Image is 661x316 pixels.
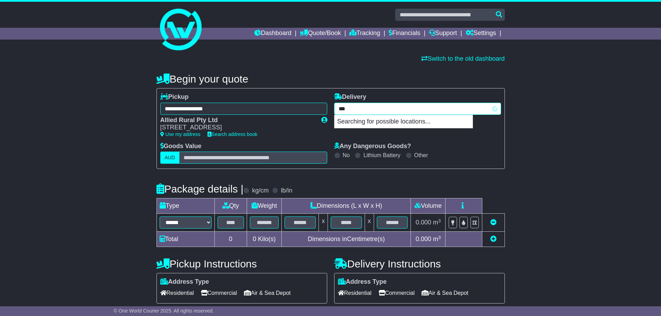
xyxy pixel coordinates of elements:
[207,131,257,137] a: Search address book
[349,28,380,40] a: Tracking
[416,219,431,226] span: 0.000
[319,214,328,232] td: x
[300,28,341,40] a: Quote/Book
[156,232,214,247] td: Total
[214,232,247,247] td: 0
[247,232,282,247] td: Kilo(s)
[389,28,420,40] a: Financials
[466,28,496,40] a: Settings
[334,103,501,115] typeahead: Please provide city
[160,124,314,131] div: [STREET_ADDRESS]
[252,187,269,195] label: kg/cm
[282,198,411,214] td: Dimensions (L x W x H)
[282,232,411,247] td: Dimensions in Centimetre(s)
[414,152,428,159] label: Other
[156,258,327,270] h4: Pickup Instructions
[421,55,505,62] a: Switch to the old dashboard
[254,28,291,40] a: Dashboard
[338,278,387,286] label: Address Type
[253,236,256,242] span: 0
[281,187,292,195] label: lb/in
[490,219,497,226] a: Remove this item
[433,236,441,242] span: m
[334,143,411,150] label: Any Dangerous Goods?
[338,288,372,298] span: Residential
[334,258,505,270] h4: Delivery Instructions
[160,117,314,124] div: Allied Rural Pty Ltd
[160,288,194,298] span: Residential
[438,235,441,240] sup: 3
[160,143,202,150] label: Goods Value
[343,152,350,159] label: No
[160,278,209,286] label: Address Type
[160,131,201,137] a: Use my address
[156,198,214,214] td: Type
[156,73,505,85] h4: Begin your quote
[365,214,374,232] td: x
[411,198,446,214] td: Volume
[433,219,441,226] span: m
[379,288,415,298] span: Commercial
[334,115,473,128] p: Searching for possible locations...
[490,236,497,242] a: Add new item
[334,93,366,101] label: Delivery
[214,198,247,214] td: Qty
[160,152,180,164] label: AUD
[429,28,457,40] a: Support
[247,198,282,214] td: Weight
[156,183,244,195] h4: Package details |
[422,288,468,298] span: Air & Sea Depot
[438,218,441,223] sup: 3
[114,308,214,314] span: © One World Courier 2025. All rights reserved.
[363,152,400,159] label: Lithium Battery
[416,236,431,242] span: 0.000
[201,288,237,298] span: Commercial
[244,288,291,298] span: Air & Sea Depot
[160,93,189,101] label: Pickup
